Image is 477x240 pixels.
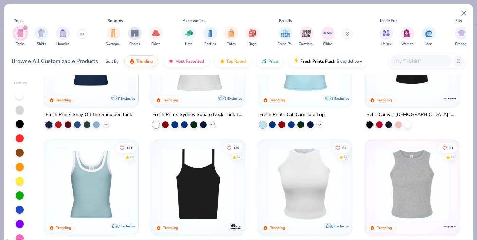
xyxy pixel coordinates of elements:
[227,96,242,101] span: Exclusive
[185,29,193,37] img: Hats Image
[121,224,135,228] span: Exclusive
[366,110,458,119] div: Bella Canvas [DEMOGRAPHIC_DATA]' Micro Ribbed Scoop Tank
[106,27,121,47] button: filter button
[449,146,453,149] span: 51
[443,92,457,106] img: Bella + Canvas logo
[249,29,256,37] img: Bags Image
[246,27,259,47] button: filter button
[382,29,390,37] img: Unisex Image
[278,41,293,47] span: Fresh Prints
[425,41,432,47] span: Men
[51,147,131,221] img: 805349cc-a073-4baf-ae89-b2761e757b43
[158,147,238,221] img: cbf11e79-2adf-4c6b-b19e-3da42613dd1b
[128,27,142,47] button: filter button
[128,27,142,47] div: filter for Shorts
[334,224,349,228] span: Exclusive
[265,19,345,93] img: a25d9891-da96-49f3-a35e-76288174bf3a
[203,27,217,47] button: filter button
[455,18,462,24] div: Fits
[149,27,163,47] button: filter button
[300,58,335,64] span: Fresh Prints Flash
[106,58,119,64] div: Sort By
[16,41,25,47] span: Tanks
[185,41,192,47] span: Hats
[458,29,465,37] img: Cropped Image
[299,27,314,47] button: filter button
[51,19,131,93] img: 5716b33b-ee27-473a-ad8a-9b8687048459
[131,29,139,37] img: Shorts Image
[233,146,239,149] span: 139
[401,27,414,47] div: filter for Women
[130,155,134,160] div: 4.8
[203,27,217,47] div: filter for Bottles
[278,27,293,47] div: filter for Fresh Prints
[45,110,132,119] div: Fresh Prints Shay Off the Shoulder Tank
[280,28,291,38] img: Fresh Prints Image
[268,58,278,64] span: Price
[226,58,246,64] span: Top Rated
[323,41,333,47] span: Gildan
[124,55,158,67] button: Trending
[183,18,205,24] div: Accessories
[227,29,235,37] img: Totes Image
[332,143,350,152] button: Like
[344,155,348,160] div: 4.6
[151,41,160,47] span: Skirts
[158,19,238,93] img: 94a2aa95-cd2b-4983-969b-ecd512716e9a
[265,147,345,221] img: 72ba704f-09a2-4d3f-9e57-147d586207a1
[106,41,121,47] span: Sweatpants
[246,27,259,47] div: filter for Bags
[395,57,447,65] input: Try "T-Shirt"
[372,147,452,221] img: 52992e4f-a45f-431a-90ff-fda9c8197133
[380,18,397,24] div: Made For
[14,27,27,47] div: filter for Tanks
[129,41,140,47] span: Shorts
[204,41,216,47] span: Bottles
[163,55,209,67] button: Most Favorited
[129,58,135,64] img: trending.gif
[422,27,436,47] div: filter for Men
[425,29,433,37] img: Men Image
[220,58,225,64] img: TopRated.gif
[401,41,414,47] span: Women
[14,81,27,86] div: Filter By
[35,27,48,47] div: filter for Shirts
[121,96,135,101] span: Exclusive
[104,123,108,127] span: + 6
[404,29,411,37] img: Women Image
[168,58,174,64] img: most_fav.gif
[299,41,314,47] span: Comfort Colors
[35,27,48,47] button: filter button
[110,29,117,37] img: Sweatpants Image
[107,18,123,24] div: Bottoms
[342,146,346,149] span: 63
[294,58,299,64] img: flash.gif
[443,220,457,234] img: Bella + Canvas logo
[215,55,251,67] button: Top Rated
[230,220,243,234] img: Los Angeles Apparel logo
[12,57,98,65] div: Browse All Customizable Products
[126,146,132,149] span: 131
[210,123,216,127] span: + 13
[227,41,236,47] span: Totes
[152,110,244,119] div: Fresh Prints Sydney Square Neck Tank Top
[301,28,312,38] img: Comfort Colors Image
[182,27,196,47] button: filter button
[223,143,243,152] button: Like
[458,7,471,20] button: Close
[56,41,69,47] span: Hoodies
[321,27,335,47] div: filter for Gildan
[14,18,23,24] div: Tops
[337,57,362,65] span: 5 day delivery
[380,27,393,47] button: filter button
[38,29,45,37] img: Shirts Image
[278,27,293,47] button: filter button
[152,29,160,37] img: Skirts Image
[289,55,367,67] button: Fresh Prints Flash5 day delivery
[381,41,391,47] span: Unisex
[455,27,469,47] div: filter for Cropped
[56,27,70,47] button: filter button
[237,155,241,160] div: 4.8
[323,28,333,38] img: Gildan Image
[116,143,136,152] button: Like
